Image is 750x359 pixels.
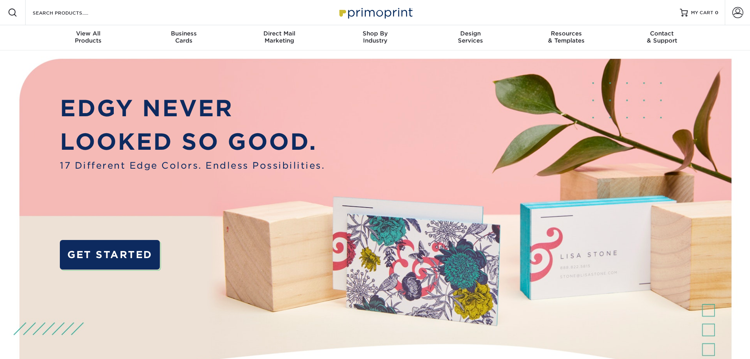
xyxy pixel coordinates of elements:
div: Industry [327,30,423,44]
span: Contact [614,30,710,37]
span: Shop By [327,30,423,37]
a: DesignServices [423,25,519,50]
span: Resources [519,30,614,37]
p: EDGY NEVER [60,91,325,125]
div: Products [41,30,136,44]
span: MY CART [691,9,713,16]
span: 17 Different Edge Colors. Endless Possibilities. [60,159,325,172]
a: GET STARTED [60,240,159,270]
span: Design [423,30,519,37]
span: View All [41,30,136,37]
div: & Support [614,30,710,44]
img: Primoprint [336,4,415,21]
div: Marketing [231,30,327,44]
p: LOOKED SO GOOD. [60,125,325,159]
span: Business [136,30,231,37]
div: & Templates [519,30,614,44]
span: Direct Mail [231,30,327,37]
a: Resources& Templates [519,25,614,50]
input: SEARCH PRODUCTS..... [32,8,109,17]
div: Services [423,30,519,44]
a: View AllProducts [41,25,136,50]
div: Cards [136,30,231,44]
span: 0 [715,10,719,15]
a: Shop ByIndustry [327,25,423,50]
a: BusinessCards [136,25,231,50]
a: Contact& Support [614,25,710,50]
a: Direct MailMarketing [231,25,327,50]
